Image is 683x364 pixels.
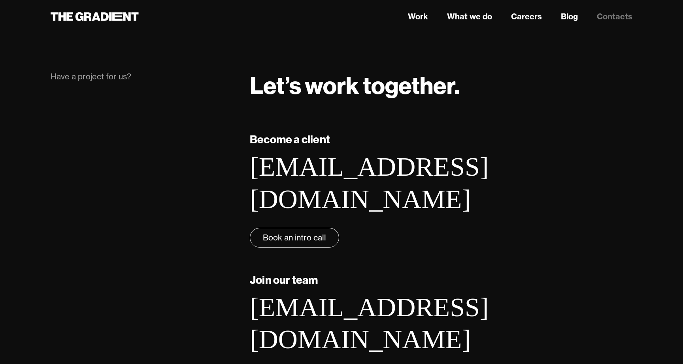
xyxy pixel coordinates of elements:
[250,132,330,146] strong: Become a client
[250,292,489,355] a: [EMAIL_ADDRESS][DOMAIN_NAME]
[250,152,489,214] a: [EMAIL_ADDRESS][DOMAIN_NAME]‍
[408,11,428,23] a: Work
[597,11,632,23] a: Contacts
[250,273,318,287] strong: Join our team
[561,11,578,23] a: Blog
[51,71,234,82] div: Have a project for us?
[250,228,339,248] a: Book an intro call
[447,11,492,23] a: What we do
[511,11,542,23] a: Careers
[250,70,460,100] strong: Let’s work together.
